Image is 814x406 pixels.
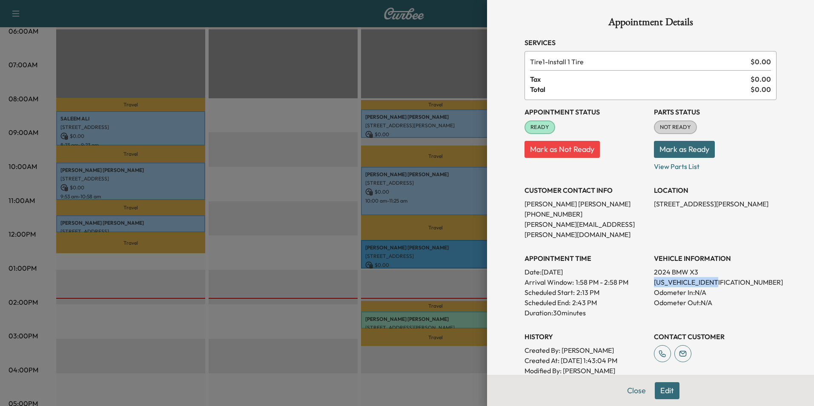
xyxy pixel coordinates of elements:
h3: APPOINTMENT TIME [525,253,647,263]
span: Total [530,84,751,94]
h3: Parts Status [654,107,777,117]
p: Created At : [DATE] 1:43:04 PM [525,355,647,366]
p: Scheduled End: [525,297,570,308]
span: $ 0.00 [751,84,771,94]
p: Scheduled Start: [525,287,575,297]
span: NOT READY [655,123,696,132]
h3: VEHICLE INFORMATION [654,253,777,263]
button: Close [622,382,651,399]
span: Install 1 Tire [530,57,747,67]
h3: Services [525,37,777,48]
p: Odometer In: N/A [654,287,777,297]
h3: Appointment Status [525,107,647,117]
span: Tax [530,74,751,84]
p: Date: [DATE] [525,267,647,277]
h3: CUSTOMER CONTACT INFO [525,185,647,195]
h3: History [525,332,647,342]
button: Mark as Not Ready [525,141,600,158]
p: Odometer Out: N/A [654,297,777,308]
p: 2:13 PM [576,287,599,297]
span: READY [525,123,554,132]
p: Arrival Window: [525,277,647,287]
span: $ 0.00 [751,74,771,84]
p: [PERSON_NAME] [PERSON_NAME] [525,199,647,209]
button: Edit [655,382,679,399]
p: [US_VEHICLE_IDENTIFICATION_NUMBER] [654,277,777,287]
p: Modified By : [PERSON_NAME] [525,366,647,376]
p: [PERSON_NAME][EMAIL_ADDRESS][PERSON_NAME][DOMAIN_NAME] [525,219,647,240]
p: [PHONE_NUMBER] [525,209,647,219]
p: Created By : [PERSON_NAME] [525,345,647,355]
p: Duration: 30 minutes [525,308,647,318]
span: 1:58 PM - 2:58 PM [576,277,628,287]
p: View Parts List [654,158,777,172]
p: [STREET_ADDRESS][PERSON_NAME] [654,199,777,209]
button: Mark as Ready [654,141,715,158]
h1: Appointment Details [525,17,777,31]
p: 2:43 PM [572,297,597,308]
h3: LOCATION [654,185,777,195]
p: 2024 BMW X3 [654,267,777,277]
span: $ 0.00 [751,57,771,67]
h3: CONTACT CUSTOMER [654,332,777,342]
